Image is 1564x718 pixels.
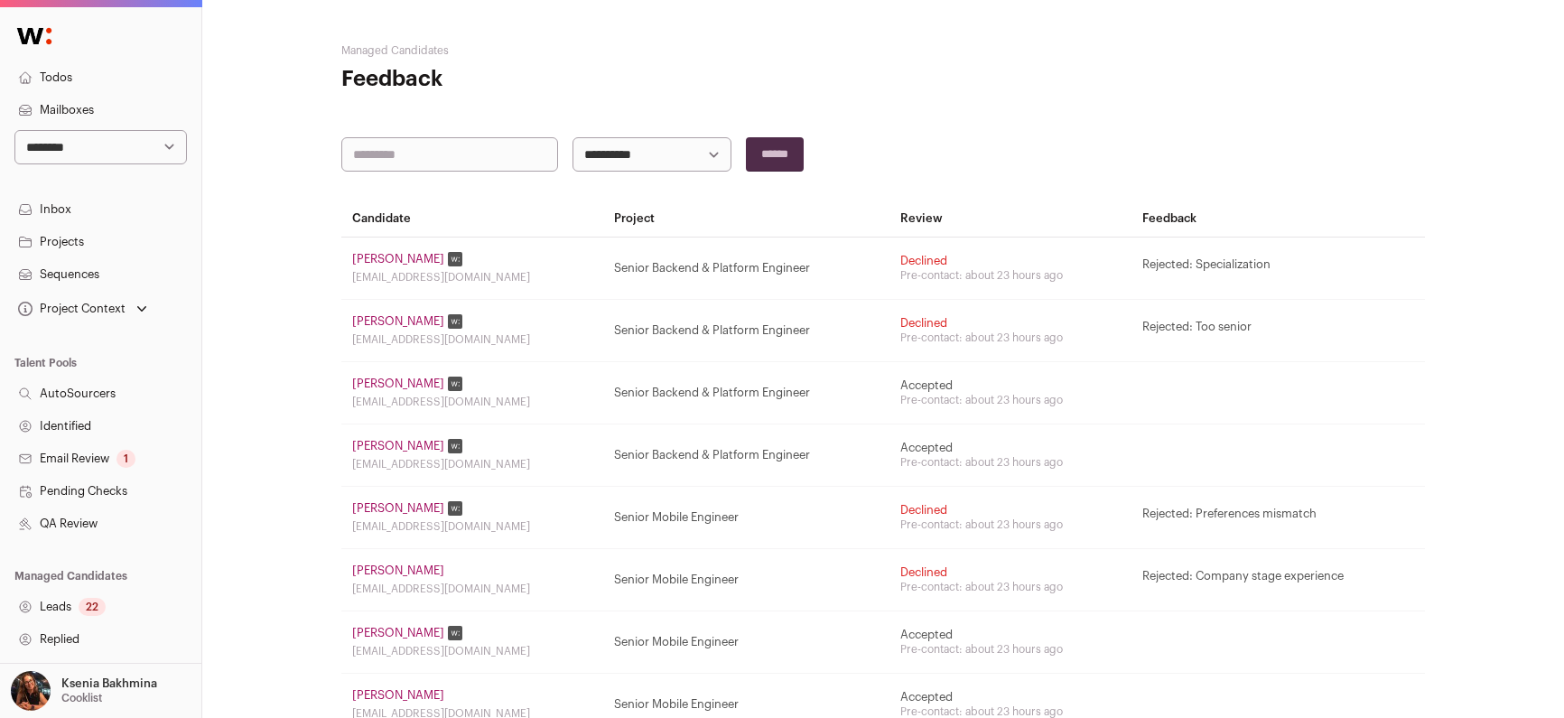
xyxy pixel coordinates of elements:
div: Accepted [900,378,1121,393]
td: Senior Backend & Platform Engineer [603,424,889,487]
div: [EMAIL_ADDRESS][DOMAIN_NAME] [352,395,592,409]
div: [EMAIL_ADDRESS][DOMAIN_NAME] [352,582,592,596]
div: Pre-contact: about 23 hours ago [900,393,1121,407]
td: Senior Backend & Platform Engineer [603,362,889,424]
th: Feedback [1131,200,1425,238]
a: [PERSON_NAME] [352,564,444,578]
a: [PERSON_NAME] [352,439,444,453]
div: Accepted [900,628,1121,642]
div: Declined [900,565,1121,580]
div: Accepted [900,690,1121,704]
div: [EMAIL_ADDRESS][DOMAIN_NAME] [352,644,592,658]
img: Wellfound [7,18,61,54]
div: Pre-contact: about 23 hours ago [900,331,1121,345]
div: 1 [116,450,135,468]
div: [EMAIL_ADDRESS][DOMAIN_NAME] [352,457,592,471]
div: Pre-contact: about 23 hours ago [900,518,1121,532]
img: 13968079-medium_jpg [11,671,51,711]
div: Pre-contact: about 23 hours ago [900,455,1121,470]
a: [PERSON_NAME] [352,626,444,640]
a: [PERSON_NAME] [352,377,444,391]
div: [EMAIL_ADDRESS][DOMAIN_NAME] [352,270,592,284]
a: [PERSON_NAME] [352,252,444,266]
div: Rejected: Preferences mismatch [1142,507,1414,521]
div: [EMAIL_ADDRESS][DOMAIN_NAME] [352,519,592,534]
th: Project [603,200,889,238]
div: Project Context [14,302,126,316]
p: Ksenia Bakhmina [61,676,157,691]
div: Pre-contact: about 23 hours ago [900,642,1121,657]
div: Rejected: Company stage experience [1142,569,1414,583]
h1: Feedback [341,65,703,94]
a: [PERSON_NAME] [352,501,444,516]
a: [PERSON_NAME] [352,314,444,329]
p: Cooklist [61,691,102,705]
a: [PERSON_NAME] [352,688,444,703]
div: [EMAIL_ADDRESS][DOMAIN_NAME] [352,332,592,347]
td: Senior Backend & Platform Engineer [603,300,889,362]
th: Candidate [341,200,603,238]
div: Declined [900,316,1121,331]
div: Declined [900,254,1121,268]
div: Rejected: Too senior [1142,320,1414,334]
div: Declined [900,503,1121,518]
div: Accepted [900,441,1121,455]
div: Pre-contact: about 23 hours ago [900,268,1121,283]
h2: Managed Candidates [341,43,703,58]
td: Senior Mobile Engineer [603,487,889,549]
button: Open dropdown [14,296,151,322]
td: Senior Mobile Engineer [603,611,889,674]
td: Senior Mobile Engineer [603,549,889,611]
div: Rejected: Specialization [1142,257,1414,272]
th: Review [889,200,1131,238]
div: Pre-contact: about 23 hours ago [900,580,1121,594]
td: Senior Backend & Platform Engineer [603,238,889,300]
div: 22 [79,598,106,616]
button: Open dropdown [7,671,161,711]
